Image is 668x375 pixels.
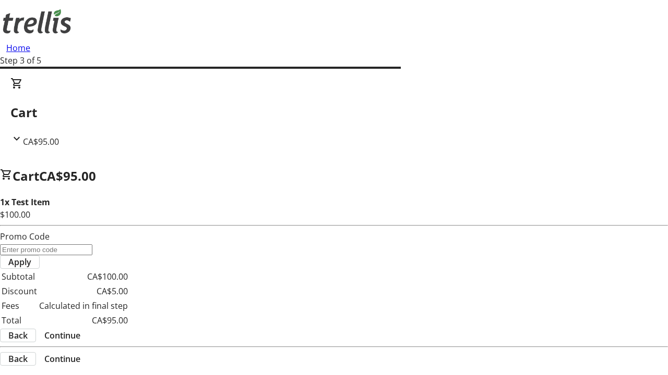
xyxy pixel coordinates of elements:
[1,284,38,298] td: Discount
[8,256,31,268] span: Apply
[36,353,89,365] button: Continue
[44,329,80,342] span: Continue
[10,103,658,122] h2: Cart
[44,353,80,365] span: Continue
[1,299,38,312] td: Fees
[39,299,128,312] td: Calculated in final step
[1,314,38,327] td: Total
[8,353,28,365] span: Back
[39,270,128,283] td: CA$100.00
[39,167,96,184] span: CA$95.00
[23,136,59,147] span: CA$95.00
[36,329,89,342] button: Continue
[8,329,28,342] span: Back
[39,314,128,327] td: CA$95.00
[39,284,128,298] td: CA$5.00
[10,77,658,148] div: CartCA$95.00
[1,270,38,283] td: Subtotal
[13,167,39,184] span: Cart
